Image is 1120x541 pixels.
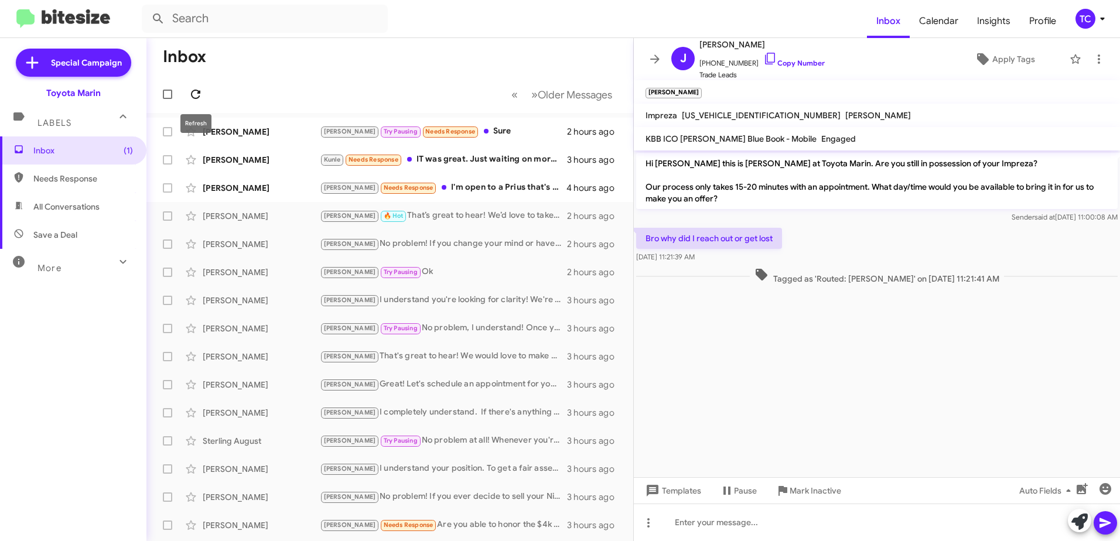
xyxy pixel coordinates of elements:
a: Insights [968,4,1020,38]
span: More [37,263,62,273]
span: Impreza [646,110,677,121]
div: 3 hours ago [567,491,624,503]
div: Sterling August [203,435,320,447]
span: Engaged [821,133,856,144]
div: Sure [320,125,567,138]
span: [PERSON_NAME] [324,352,376,360]
span: [DATE] 11:21:39 AM [636,252,695,261]
span: Inbox [33,145,133,156]
span: Try Pausing [384,128,418,135]
div: [PERSON_NAME] [203,182,320,194]
button: Mark Inactive [766,480,851,501]
a: Inbox [867,4,910,38]
span: [PERSON_NAME] [324,128,376,135]
div: 3 hours ago [567,519,624,531]
div: That’s great to hear! We’d love to take a look at your Ls and make you an offer. When can you com... [320,209,567,222]
span: KBB ICO [PERSON_NAME] Blue Book - Mobile [646,133,817,144]
span: 🔥 Hot [384,212,404,220]
span: [PERSON_NAME] [324,409,376,416]
div: [PERSON_NAME] [203,463,320,475]
div: Toyota Marin [46,87,101,99]
div: 2 hours ago [567,266,624,278]
button: TC [1066,9,1107,29]
span: [PERSON_NAME] [324,493,376,501]
div: [PERSON_NAME] [203,491,320,503]
a: Calendar [910,4,968,38]
span: [PERSON_NAME] [324,465,376,472]
div: 3 hours ago [567,379,624,391]
span: Needs Response [33,173,133,184]
span: Labels [37,118,71,128]
span: Save a Deal [33,229,77,241]
p: Bro why did I reach out or get lost [636,228,782,249]
button: Previous [504,83,525,107]
span: Apply Tags [992,49,1035,70]
button: Pause [711,480,766,501]
button: Next [524,83,619,107]
span: [PERSON_NAME] [324,381,376,388]
div: [PERSON_NAME] [203,379,320,391]
div: 3 hours ago [567,435,624,447]
span: All Conversations [33,201,100,213]
div: [PERSON_NAME] [203,126,320,138]
span: [PERSON_NAME] [324,268,376,276]
button: Auto Fields [1010,480,1085,501]
div: 2 hours ago [567,238,624,250]
span: [PERSON_NAME] [324,240,376,248]
span: [PERSON_NAME] [324,184,376,191]
span: Needs Response [425,128,475,135]
div: That's great to hear! We would love to make you an offer on your Outback. When would be a good ti... [320,350,567,363]
span: [US_VEHICLE_IDENTIFICATION_NUMBER] [682,110,841,121]
div: Are you able to honor the $4k offered by [PERSON_NAME]? [320,518,567,532]
span: [PERSON_NAME] [699,37,825,52]
h1: Inbox [163,47,206,66]
span: Tagged as 'Routed: [PERSON_NAME]' on [DATE] 11:21:41 AM [750,268,1004,285]
div: 3 hours ago [567,351,624,362]
span: Try Pausing [384,268,418,276]
div: Great! Let's schedule an appointment for you to bring in your Model S. What day and time works be... [320,378,567,391]
div: 3 hours ago [567,407,624,419]
div: Refresh [180,114,211,133]
div: I understand you're looking for clarity! We're interested in buying your Impreza. Would you like ... [320,293,567,307]
div: No problem at all! Whenever you're ready to discuss selling your 1500 Crew Cab, feel free to reac... [320,434,567,447]
div: 3 hours ago [567,295,624,306]
div: Ok [320,265,567,279]
span: Sender [DATE] 11:00:08 AM [1012,213,1118,221]
span: Profile [1020,4,1066,38]
div: I understand your position. To get a fair assessment and an accurate offer, let’s schedule a time... [320,462,567,475]
span: Special Campaign [51,57,122,69]
span: J [680,49,687,68]
span: Auto Fields [1019,480,1075,501]
span: Kunle [324,156,341,163]
span: Needs Response [384,521,433,529]
div: 2 hours ago [567,126,624,138]
div: No problem! If you ever decide to sell your Niro Ev in the future, feel free to reach out. Have a... [320,490,567,504]
div: [PERSON_NAME] [203,266,320,278]
span: [PERSON_NAME] [845,110,911,121]
span: [PERSON_NAME] [324,296,376,304]
span: [PERSON_NAME] [324,324,376,332]
div: IT was great. Just waiting on more options! [320,153,567,166]
div: 3 hours ago [567,463,624,475]
div: TC [1075,9,1095,29]
a: Copy Number [763,59,825,67]
span: » [531,87,538,102]
div: [PERSON_NAME] [203,154,320,166]
div: [PERSON_NAME] [203,238,320,250]
span: Trade Leads [699,69,825,81]
span: Pause [734,480,757,501]
div: 3 hours ago [567,323,624,334]
button: Templates [634,480,711,501]
div: No problem, I understand! Once your new car arrives, reach out to schedule an appointment to disc... [320,321,567,335]
div: [PERSON_NAME] [203,323,320,334]
button: Apply Tags [945,49,1064,70]
span: Try Pausing [384,324,418,332]
span: Older Messages [538,88,612,101]
div: 3 hours ago [567,154,624,166]
div: [PERSON_NAME] [203,351,320,362]
span: Needs Response [349,156,398,163]
nav: Page navigation example [505,83,619,107]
